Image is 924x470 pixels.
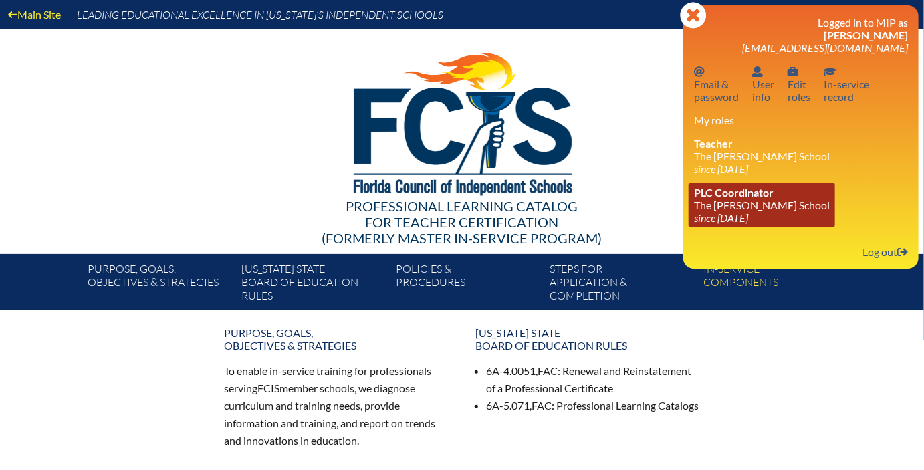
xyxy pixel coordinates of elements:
[532,399,552,412] span: FAC
[689,183,835,227] a: PLC Coordinator The [PERSON_NAME] School since [DATE]
[694,137,908,175] li: The [PERSON_NAME] School
[897,247,908,257] svg: Log out
[694,16,908,54] h3: Logged in to MIP as
[324,29,600,212] img: FCISlogo221.eps
[824,66,837,77] svg: In-service record
[257,382,279,394] span: FCIS
[82,259,236,310] a: Purpose, goals,objectives & strategies
[486,362,700,397] li: 6A-4.0051, : Renewal and Reinstatement of a Professional Certificate
[77,198,847,246] div: Professional Learning Catalog (formerly Master In-service Program)
[538,364,558,377] span: FAC
[694,114,908,126] h3: My roles
[818,62,875,106] a: In-service recordIn-servicerecord
[694,211,748,224] i: since [DATE]
[689,62,744,106] a: Email passwordEmail &password
[788,66,798,77] svg: User info
[857,243,913,261] a: Log outLog out
[747,62,780,106] a: User infoUserinfo
[694,162,748,175] i: since [DATE]
[694,137,733,150] span: Teacher
[824,29,908,41] span: [PERSON_NAME]
[694,66,705,77] svg: Email password
[216,321,457,357] a: Purpose, goals,objectives & strategies
[680,2,707,29] svg: Close
[467,321,708,357] a: [US_STATE] StateBoard of Education rules
[390,259,544,310] a: Policies &Procedures
[742,41,908,54] span: [EMAIL_ADDRESS][DOMAIN_NAME]
[782,62,816,106] a: User infoEditroles
[694,186,774,199] span: PLC Coordinator
[752,66,763,77] svg: User info
[699,259,852,310] a: In-servicecomponents
[3,5,66,23] a: Main Site
[236,259,390,310] a: [US_STATE] StateBoard of Education rules
[486,397,700,415] li: 6A-5.071, : Professional Learning Catalogs
[544,259,698,310] a: Steps forapplication & completion
[366,214,559,230] span: for Teacher Certification
[224,362,449,449] p: To enable in-service training for professionals serving member schools, we diagnose curriculum an...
